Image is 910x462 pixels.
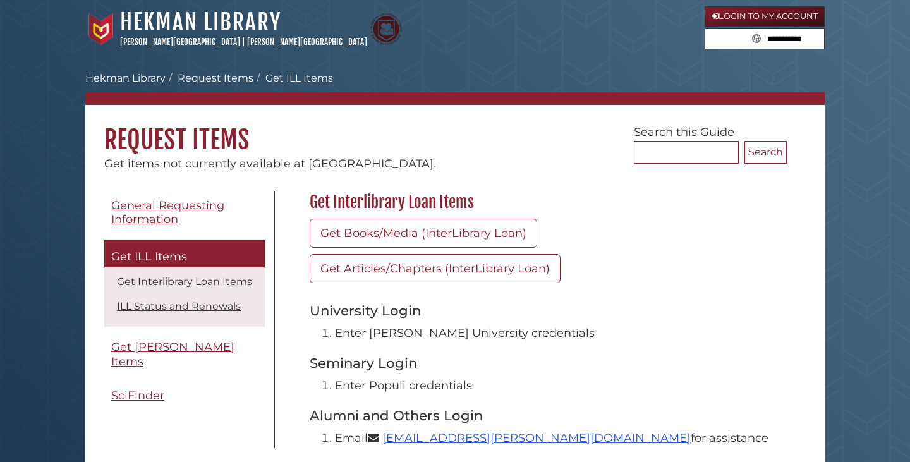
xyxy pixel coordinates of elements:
[85,105,825,155] h1: Request Items
[111,340,234,368] span: Get [PERSON_NAME] Items
[104,333,265,375] a: Get [PERSON_NAME] Items
[705,28,825,50] form: Search library guides, policies, and FAQs.
[310,219,537,248] a: Get Books/Media (InterLibrary Loan)
[744,141,787,164] button: Search
[104,191,265,416] div: Guide Pages
[310,355,780,371] h3: Seminary Login
[310,302,780,319] h3: University Login
[370,13,402,45] img: Calvin Theological Seminary
[104,157,436,171] span: Get items not currently available at [GEOGRAPHIC_DATA].
[111,250,187,264] span: Get ILL Items
[104,382,265,410] a: SciFinder
[335,325,780,342] li: Enter [PERSON_NAME] University credentials
[705,6,825,27] a: Login to My Account
[117,300,241,312] a: ILL Status and Renewals
[178,72,253,84] a: Request Items
[335,430,780,447] li: Email for assistance
[335,377,780,394] li: Enter Populi credentials
[310,407,780,423] h3: Alumni and Others Login
[748,29,765,46] button: Search
[111,389,164,403] span: SciFinder
[253,71,333,86] li: Get ILL Items
[85,72,166,84] a: Hekman Library
[303,192,787,212] h2: Get Interlibrary Loan Items
[85,71,825,105] nav: breadcrumb
[104,191,265,234] a: General Requesting Information
[242,37,245,47] span: |
[382,431,691,445] a: [EMAIL_ADDRESS][PERSON_NAME][DOMAIN_NAME]
[85,13,117,45] img: Calvin University
[247,37,367,47] a: [PERSON_NAME][GEOGRAPHIC_DATA]
[310,254,561,283] a: Get Articles/Chapters (InterLibrary Loan)
[120,8,281,36] a: Hekman Library
[117,276,252,288] a: Get Interlibrary Loan Items
[104,240,265,268] a: Get ILL Items
[120,37,240,47] a: [PERSON_NAME][GEOGRAPHIC_DATA]
[111,198,224,227] span: General Requesting Information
